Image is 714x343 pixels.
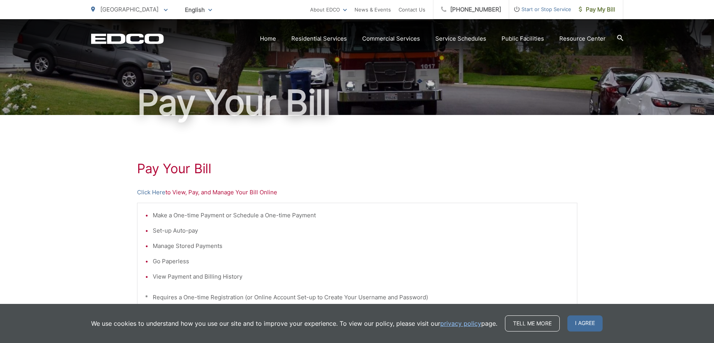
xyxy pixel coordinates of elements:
a: Resource Center [559,34,606,43]
span: English [179,3,218,16]
a: Home [260,34,276,43]
a: Service Schedules [435,34,486,43]
li: Set-up Auto-pay [153,226,569,235]
h1: Pay Your Bill [137,161,577,176]
span: [GEOGRAPHIC_DATA] [100,6,158,13]
p: We use cookies to understand how you use our site and to improve your experience. To view our pol... [91,319,497,328]
p: * Requires a One-time Registration (or Online Account Set-up to Create Your Username and Password) [145,293,569,302]
li: View Payment and Billing History [153,272,569,281]
span: Pay My Bill [579,5,615,14]
a: Contact Us [399,5,425,14]
a: About EDCO [310,5,347,14]
a: Tell me more [505,315,560,332]
span: I agree [567,315,603,332]
a: EDCD logo. Return to the homepage. [91,33,164,44]
a: Public Facilities [502,34,544,43]
a: Click Here [137,188,165,197]
p: to View, Pay, and Manage Your Bill Online [137,188,577,197]
li: Make a One-time Payment or Schedule a One-time Payment [153,211,569,220]
a: News & Events [355,5,391,14]
h1: Pay Your Bill [91,84,623,122]
a: privacy policy [440,319,481,328]
a: Residential Services [291,34,347,43]
a: Commercial Services [362,34,420,43]
li: Manage Stored Payments [153,241,569,251]
li: Go Paperless [153,257,569,266]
